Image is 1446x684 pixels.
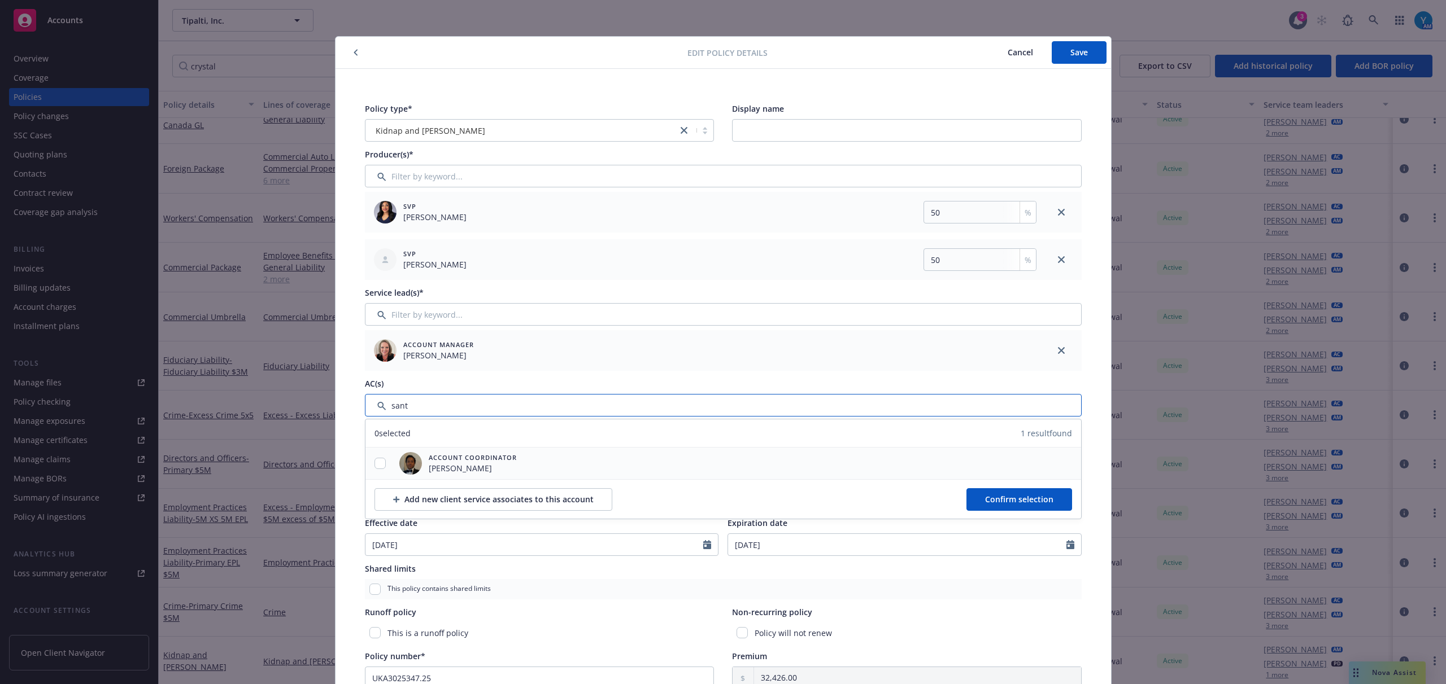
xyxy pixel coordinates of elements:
[1025,207,1031,218] span: %
[677,124,691,137] a: close
[1008,47,1033,58] span: Cancel
[429,453,517,462] span: Account Coordinator
[728,518,787,528] span: Expiration date
[703,540,711,549] svg: Calendar
[365,394,1082,416] input: Filter by keyword...
[1055,205,1068,219] a: close
[1055,253,1068,266] a: close
[365,103,412,114] span: Policy type*
[403,249,467,258] span: SVP
[376,125,485,137] span: Kidnap and [PERSON_NAME]
[728,534,1066,555] input: MM/DD/YYYY
[365,303,1082,326] input: Filter by keyword...
[403,258,467,270] span: [PERSON_NAME]
[732,651,767,661] span: Premium
[732,622,1082,643] div: Policy will not renew
[989,41,1052,64] button: Cancel
[365,607,416,617] span: Runoff policy
[1055,344,1068,357] a: close
[365,518,417,528] span: Effective date
[732,607,812,617] span: Non-recurring policy
[374,427,411,439] span: 0 selected
[403,201,467,211] span: SVP
[966,488,1072,511] button: Confirm selection
[732,103,784,114] span: Display name
[374,339,397,362] img: employee photo
[365,563,416,574] span: Shared limits
[393,489,594,510] div: Add new client service associates to this account
[403,349,474,361] span: [PERSON_NAME]
[985,494,1053,505] span: Confirm selection
[365,651,425,661] span: Policy number*
[365,534,704,555] input: MM/DD/YYYY
[365,378,384,389] span: AC(s)
[687,47,768,59] span: Edit policy details
[429,462,517,474] span: [PERSON_NAME]
[365,287,424,298] span: Service lead(s)*
[374,201,397,223] img: employee photo
[365,622,715,643] div: This is a runoff policy
[399,452,422,475] img: employee photo
[1021,427,1072,439] span: 1 result found
[1070,47,1088,58] span: Save
[365,165,1082,187] input: Filter by keyword...
[371,125,672,137] span: Kidnap and [PERSON_NAME]
[1025,254,1031,266] span: %
[403,211,467,223] span: [PERSON_NAME]
[1066,540,1074,549] svg: Calendar
[1052,41,1107,64] button: Save
[365,579,1082,599] div: This policy contains shared limits
[403,340,474,349] span: Account Manager
[374,488,612,511] button: Add new client service associates to this account
[365,149,413,160] span: Producer(s)*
